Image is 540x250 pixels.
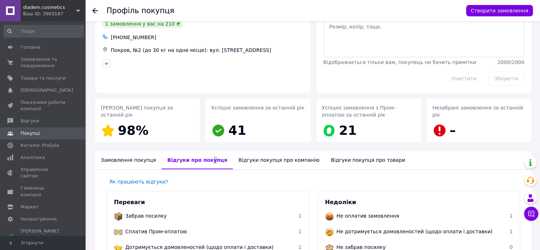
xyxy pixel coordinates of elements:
input: Пошук [4,25,84,38]
div: Покров, №2 (до 30 кг на одне місце): вул. [STREET_ADDRESS] [109,45,305,55]
span: Покупці [21,130,40,137]
span: 1 [299,244,302,250]
span: Відображається тільки вам, покупець не бачить примітки [323,59,476,65]
h1: Профіль покупця [107,6,174,15]
img: :exploding_head: [325,228,334,236]
span: 2000 / 2000 [497,59,524,65]
span: Управління сайтом [21,166,66,179]
span: 1 [509,229,513,234]
div: 1 замовлення у вас на 210 ₴ [102,20,183,28]
a: Як працюють відгуки? [109,179,168,185]
button: Створити замовлення [466,5,533,16]
span: Забрав посилку [125,213,167,219]
div: [PHONE_NUMBER] [109,32,305,42]
div: Ваш ID: 3903187 [23,11,85,17]
span: [PERSON_NAME] покупця за останній рік [101,105,173,118]
span: Не дотримується домовленостей (щодо оплати і доставки) [337,229,493,234]
div: Відгуки покупця про компанію [233,151,325,169]
span: 1 [509,213,513,219]
span: [DEMOGRAPHIC_DATA] [21,87,73,94]
span: 21 [339,123,357,138]
span: Сплатив Пром-оплатою [125,229,187,234]
span: [PERSON_NAME] та рахунки [21,228,66,248]
span: 1 [299,229,302,234]
span: Товари та послуги [21,75,66,81]
span: Аналітика [21,154,45,161]
span: Переваги [114,199,145,206]
span: Налаштування [21,216,57,222]
span: Каталог ProSale [21,142,59,149]
span: – [449,123,456,138]
div: Відгуки покупця про товари [325,151,411,169]
div: Повернутися назад [92,7,98,14]
span: Головна [21,44,40,50]
img: :package: [114,212,122,221]
span: Відгуки [21,118,39,124]
span: 98% [118,123,148,138]
button: Чат з покупцем [524,207,538,221]
span: Показники роботи компанії [21,99,66,112]
span: Гаманець компанії [21,185,66,198]
span: Дотримується домовленостей (щодо оплати і доставки) [125,244,273,250]
span: Недоліки [325,199,356,206]
span: 0 [509,244,513,250]
div: Замовлення покупця [95,151,162,169]
div: Відгуки про покупця [162,151,233,169]
img: :face_with_symbols_on_mouth: [325,212,334,221]
span: Успішні замовлення з Пром-оплатою за останній рік [322,105,396,118]
span: 41 [228,123,246,138]
span: Замовлення та повідомлення [21,56,66,69]
span: Успішні замовлення за останній рік [211,105,304,111]
img: :dollar: [114,228,122,236]
span: diadem.cosmetics [23,4,76,11]
span: Не оплатив замовлення [337,213,399,219]
span: Незабрані замовлення за останній рік [432,105,523,118]
span: Не забрав посилку [337,244,386,250]
span: 1 [299,213,302,219]
span: Маркет [21,204,39,210]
